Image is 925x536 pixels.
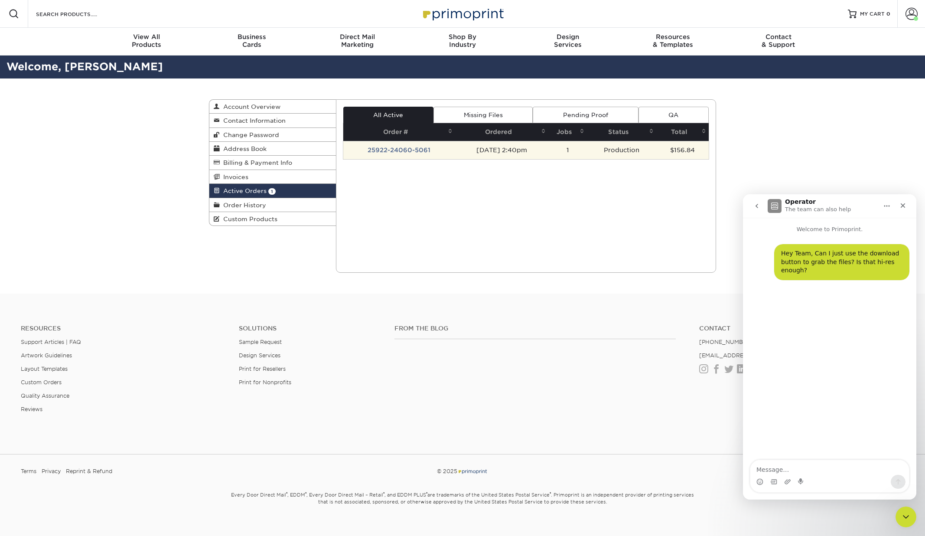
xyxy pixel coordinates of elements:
[394,325,676,332] h4: From the Blog
[220,187,267,194] span: Active Orders
[239,339,282,345] a: Sample Request
[515,33,620,41] span: Design
[426,491,427,496] sup: ®
[587,123,656,141] th: Status
[638,107,709,123] a: QA
[343,123,456,141] th: Order #
[209,142,336,156] a: Address Book
[209,212,336,226] a: Custom Products
[21,392,69,399] a: Quality Assurance
[220,103,280,110] span: Account Overview
[94,33,199,41] span: View All
[743,194,916,500] iframe: Intercom live chat
[209,488,716,526] small: Every Door Direct Mail , EDDM , Every Door Direct Mail – Retail , and EDDM PLUS are trademarks of...
[455,123,548,141] th: Ordered
[455,141,548,159] td: [DATE] 2:40pm
[220,216,277,222] span: Custom Products
[220,145,267,152] span: Address Book
[419,4,506,23] img: Primoprint
[305,33,410,41] span: Direct Mail
[343,107,433,123] a: All Active
[587,141,656,159] td: Production
[209,170,336,184] a: Invoices
[209,114,336,127] a: Contact Information
[620,33,726,41] span: Resources
[239,379,291,386] a: Print for Nonprofits
[656,141,709,159] td: $156.84
[548,123,587,141] th: Jobs
[699,352,803,359] a: [EMAIL_ADDRESS][DOMAIN_NAME]
[220,202,266,209] span: Order History
[305,33,410,49] div: Marketing
[726,33,831,41] span: Contact
[433,107,533,123] a: Missing Files
[699,325,904,332] a: Contact
[35,9,120,19] input: SEARCH PRODUCTS.....
[209,184,336,198] a: Active Orders 1
[21,406,42,412] a: Reviews
[239,325,381,332] h4: Solutions
[305,491,306,496] sup: ®
[286,491,287,496] sup: ®
[239,366,286,372] a: Print for Resellers
[199,33,305,49] div: Cards
[896,507,916,527] iframe: Intercom live chat
[313,465,612,478] div: © 2025
[94,33,199,49] div: Products
[620,33,726,49] div: & Templates
[21,379,62,386] a: Custom Orders
[209,156,336,170] a: Billing & Payment Info
[515,33,620,49] div: Services
[209,128,336,142] a: Change Password
[860,10,885,18] span: MY CART
[21,325,226,332] h4: Resources
[383,491,384,496] sup: ®
[410,33,515,41] span: Shop By
[239,352,280,359] a: Design Services
[620,28,726,56] a: Resources& Templates
[550,491,551,496] sup: ®
[209,100,336,114] a: Account Overview
[343,141,456,159] td: 25922-24060-5061
[220,173,248,180] span: Invoices
[220,117,286,124] span: Contact Information
[21,465,36,478] a: Terms
[21,339,81,345] a: Support Articles | FAQ
[199,28,305,56] a: BusinessCards
[305,28,410,56] a: Direct MailMarketing
[199,33,305,41] span: Business
[220,131,279,138] span: Change Password
[410,33,515,49] div: Industry
[533,107,638,123] a: Pending Proof
[410,28,515,56] a: Shop ByIndustry
[94,28,199,56] a: View AllProducts
[21,352,72,359] a: Artwork Guidelines
[268,188,276,195] span: 1
[515,28,620,56] a: DesignServices
[886,11,890,17] span: 0
[42,465,61,478] a: Privacy
[21,366,68,372] a: Layout Templates
[220,159,292,166] span: Billing & Payment Info
[699,339,753,345] a: [PHONE_NUMBER]
[656,123,709,141] th: Total
[726,28,831,56] a: Contact& Support
[726,33,831,49] div: & Support
[548,141,587,159] td: 1
[209,198,336,212] a: Order History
